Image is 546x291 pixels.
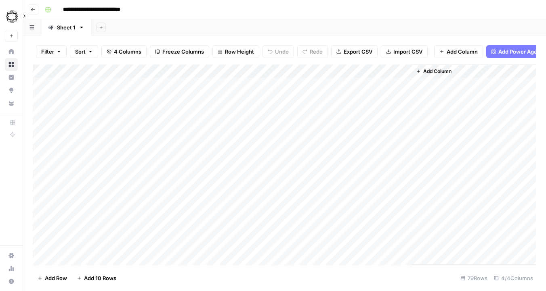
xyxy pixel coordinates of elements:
button: Undo [262,45,294,58]
span: Export CSV [344,48,372,56]
button: Help + Support [5,275,18,288]
button: Freeze Columns [150,45,209,58]
a: Settings [5,249,18,262]
a: Sheet 1 [41,19,91,35]
span: Add Row [45,274,67,282]
span: Import CSV [393,48,422,56]
a: Usage [5,262,18,275]
button: Add Row [33,272,72,285]
div: Sheet 1 [57,23,76,31]
span: Filter [41,48,54,56]
span: Add 10 Rows [84,274,116,282]
div: 4/4 Columns [491,272,536,285]
img: Omniscient Logo [5,9,19,24]
span: Add Power Agent [498,48,542,56]
span: Freeze Columns [162,48,204,56]
div: 79 Rows [457,272,491,285]
button: Import CSV [381,45,428,58]
button: Row Height [212,45,259,58]
a: Opportunities [5,84,18,97]
a: Home [5,45,18,58]
button: Sort [70,45,98,58]
button: Redo [297,45,328,58]
span: 4 Columns [114,48,141,56]
button: 4 Columns [101,45,147,58]
button: Filter [36,45,67,58]
span: Sort [75,48,86,56]
span: Undo [275,48,289,56]
a: Insights [5,71,18,84]
a: Your Data [5,97,18,110]
span: Redo [310,48,323,56]
span: Add Column [447,48,478,56]
button: Add 10 Rows [72,272,121,285]
button: Add Column [434,45,483,58]
span: Row Height [225,48,254,56]
button: Add Column [413,66,455,77]
a: Browse [5,58,18,71]
span: Add Column [423,68,451,75]
button: Export CSV [331,45,378,58]
button: Workspace: Omniscient [5,6,18,27]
